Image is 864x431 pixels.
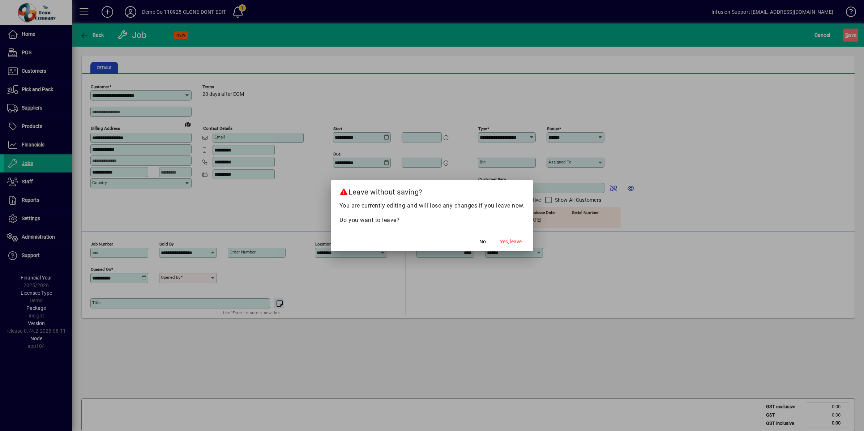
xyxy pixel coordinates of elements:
span: No [479,238,486,246]
span: Yes, leave [500,238,522,246]
h2: Leave without saving? [331,180,534,201]
p: Do you want to leave? [339,216,525,225]
button: No [471,235,494,248]
button: Yes, leave [497,235,525,248]
p: You are currently editing and will lose any changes if you leave now. [339,201,525,210]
